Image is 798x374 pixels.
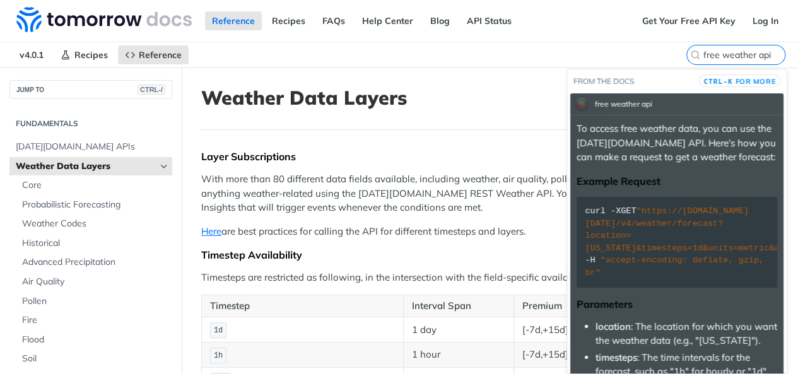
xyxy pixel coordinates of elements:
a: Historical [16,234,172,253]
h2: Fundamentals [9,118,172,129]
a: Core [16,176,172,195]
a: Flood [16,330,172,349]
p: Timesteps are restricted as following, in the intersection with the field-specific availability: [201,271,778,285]
div: Parameters [577,298,777,310]
div: Layer Subscriptions [201,150,778,163]
span: CTRL-/ [138,85,165,95]
span: v4.0.1 [13,45,50,64]
span: Flood [22,334,169,346]
a: [DATE][DOMAIN_NAME] APIs [9,137,172,156]
span: Historical [22,237,169,250]
a: Pollen [16,292,172,311]
a: Recipes [54,45,115,64]
td: [-7d,+15d] [514,342,606,368]
td: 1 hour [403,342,513,368]
span: Probabilistic Forecasting [22,199,169,211]
a: Air Quality [16,272,172,291]
span: Pollen [22,295,169,308]
th: Timestep [202,295,404,317]
p: To access free weather data, you can use the [DATE][DOMAIN_NAME] API. Here's how you can make a r... [577,122,777,165]
span: [DATE][DOMAIN_NAME] APIs [16,141,169,153]
a: API Status [460,11,519,30]
p: With more than 80 different data fields available, including weather, air quality, pollen, and fi... [201,172,778,215]
a: Fire [16,311,172,330]
span: Weather Data Layers [16,160,156,173]
a: Probabilistic Forecasting [16,196,172,214]
a: Reference [118,45,189,64]
th: Interval Span [403,295,513,317]
a: Log In [746,11,785,30]
a: Weather Data LayersHide subpages for Weather Data Layers [9,157,172,176]
a: Soil [16,349,172,368]
a: Reference [205,11,262,30]
span: Fire [22,314,169,327]
span: for more [736,77,776,86]
span: Advanced Precipitation [22,256,169,269]
kbd: CTRL-K [703,75,732,88]
span: Air Quality [22,276,169,288]
img: Tomorrow.io Weather API Docs [16,7,192,32]
a: Weather Codes [16,214,172,233]
li: : The location for which you want the weather data (e.g., "[US_STATE]"). [596,320,777,348]
a: FAQs [315,11,352,30]
td: 1 day [403,317,513,342]
span: Weather Codes [22,218,169,230]
span: curl [585,206,606,216]
span: Recipes [74,49,108,61]
span: 1h [214,351,223,360]
span: -H [585,255,596,265]
td: [-7d,+15d] [514,317,606,342]
span: From the docs [573,76,634,86]
div: Timestep Availability [201,248,778,261]
a: Get Your Free API Key [635,11,742,30]
th: Premium [514,295,606,317]
span: Reference [139,49,182,61]
button: JUMP TOCTRL-/ [9,80,172,99]
h1: Weather Data Layers [201,86,778,109]
div: free weather api [592,95,655,114]
span: Soil [22,353,169,365]
span: -X [611,206,621,216]
strong: location [596,320,631,332]
span: 1d [214,326,223,335]
div: GET [585,205,769,279]
a: Recipes [265,11,312,30]
a: Help Center [355,11,420,30]
a: Blog [423,11,457,30]
div: Example Request [577,175,777,187]
span: Core [22,179,169,192]
a: Advanced Precipitation [16,253,172,272]
svg: Search [690,50,700,60]
a: Here [201,225,221,237]
span: "accept-encoding: deflate, gzip, br" [585,255,770,278]
p: are best practices for calling the API for different timesteps and layers. [201,225,778,239]
button: Hide subpages for Weather Data Layers [159,161,169,172]
strong: timesteps [596,351,637,363]
button: CTRL-Kfor more [699,74,780,87]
